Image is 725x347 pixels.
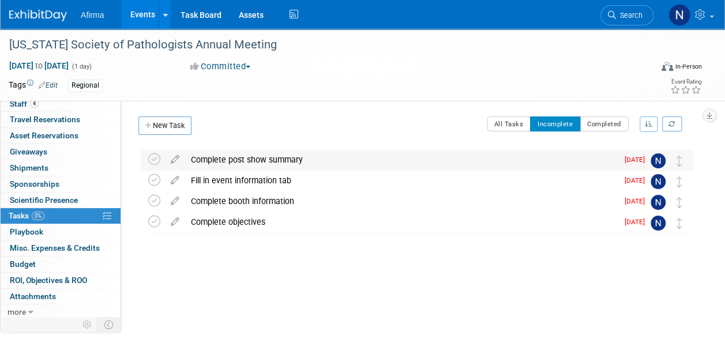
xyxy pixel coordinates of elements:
span: [DATE] [625,156,651,164]
div: In-Person [675,62,702,71]
a: edit [165,217,185,227]
img: Nicole Baughman [651,216,666,231]
a: ROI, Objectives & ROO [1,273,121,288]
i: Move task [677,156,682,167]
a: Staff4 [1,96,121,112]
span: Giveaways [10,147,47,156]
span: Staff [10,99,39,108]
span: to [33,61,44,70]
span: Budget [10,259,36,269]
button: Committed [186,61,255,73]
a: edit [165,154,185,165]
span: Asset Reservations [10,131,78,140]
div: Event Format [601,60,702,77]
td: Toggle Event Tabs [97,317,121,332]
span: more [7,307,26,316]
span: 0% [32,212,44,220]
div: [US_STATE] Society of Pathologists Annual Meeting [5,35,643,55]
button: Completed [580,116,629,131]
a: New Task [138,116,191,135]
td: Personalize Event Tab Strip [77,317,97,332]
button: All Tasks [487,116,531,131]
button: Incomplete [530,116,580,131]
a: Shipments [1,160,121,176]
a: more [1,304,121,320]
a: Playbook [1,224,121,240]
span: [DATE] [625,218,651,226]
img: Nicole Baughman [651,153,666,168]
span: Misc. Expenses & Credits [10,243,100,252]
span: [DATE] [DATE] [9,61,69,71]
span: (1 day) [71,63,92,70]
span: Afirma [81,10,104,20]
div: Complete booth information [185,191,618,211]
a: Edit [39,81,58,89]
span: ROI, Objectives & ROO [10,276,87,285]
a: Asset Reservations [1,128,121,144]
span: Search [616,11,643,20]
span: [DATE] [625,197,651,205]
a: Attachments [1,289,121,304]
div: Fill in event information tab [185,171,618,190]
a: Misc. Expenses & Credits [1,240,121,256]
div: Complete post show summary [185,150,618,169]
a: Travel Reservations [1,112,121,127]
span: Shipments [10,163,48,172]
span: Scientific Presence [10,195,78,205]
span: Travel Reservations [10,115,80,124]
span: Sponsorships [10,179,59,188]
a: Tasks0% [1,208,121,224]
span: [DATE] [625,176,651,184]
a: Scientific Presence [1,193,121,208]
img: Nicole Baughman [651,195,666,210]
a: Sponsorships [1,176,121,192]
div: Event Rating [670,79,701,85]
img: Nicole Baughman [668,4,690,26]
a: edit [165,175,185,186]
a: Budget [1,257,121,272]
span: 4 [30,99,39,108]
a: Giveaways [1,144,121,160]
a: Refresh [662,116,682,131]
span: Playbook [10,227,43,236]
div: Regional [68,80,103,92]
i: Move task [677,218,682,229]
img: Format-Inperson.png [662,62,673,71]
img: ExhibitDay [9,10,67,21]
a: Search [600,5,653,25]
img: Nicole Baughman [651,174,666,189]
span: Attachments [10,292,56,301]
a: edit [165,196,185,206]
div: Complete objectives [185,212,618,232]
span: Tasks [9,211,44,220]
i: Move task [677,197,682,208]
i: Move task [677,176,682,187]
td: Tags [9,79,58,92]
